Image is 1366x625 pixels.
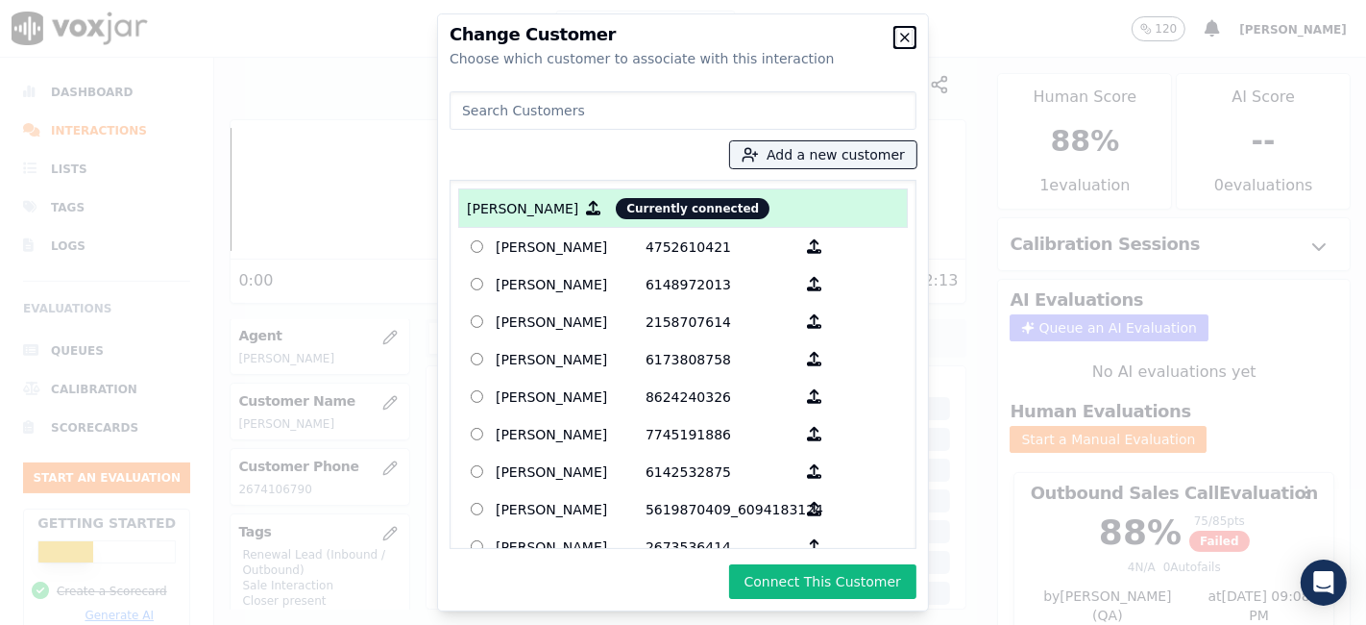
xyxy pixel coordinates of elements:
[471,465,483,478] input: [PERSON_NAME] 6142532875
[450,26,916,43] h2: Change Customer
[471,390,483,403] input: [PERSON_NAME] 8624240326
[795,232,833,262] button: [PERSON_NAME] 4752610421
[496,382,646,412] p: [PERSON_NAME]
[730,141,916,168] button: Add a new customer
[646,269,795,299] p: 6148972013
[471,315,483,328] input: [PERSON_NAME] 2158707614
[467,199,578,218] p: [PERSON_NAME]
[471,353,483,365] input: [PERSON_NAME] 6173808758
[795,532,833,562] button: [PERSON_NAME] 2673536414
[795,307,833,337] button: [PERSON_NAME] 2158707614
[496,419,646,449] p: [PERSON_NAME]
[496,344,646,374] p: [PERSON_NAME]
[795,457,833,487] button: [PERSON_NAME] 6142532875
[646,307,795,337] p: 2158707614
[646,419,795,449] p: 7745191886
[1301,560,1347,606] div: Open Intercom Messenger
[646,344,795,374] p: 6173808758
[795,344,833,374] button: [PERSON_NAME] 6173808758
[646,494,795,524] p: 5619870409_6094183124
[795,382,833,412] button: [PERSON_NAME] 8624240326
[496,269,646,299] p: [PERSON_NAME]
[471,278,483,290] input: [PERSON_NAME] 6148972013
[496,307,646,337] p: [PERSON_NAME]
[471,240,483,253] input: [PERSON_NAME] 4752610421
[646,457,795,487] p: 6142532875
[616,198,769,219] span: Currently connected
[646,232,795,262] p: 4752610421
[646,382,795,412] p: 8624240326
[471,503,483,515] input: [PERSON_NAME] 5619870409_6094183124
[795,419,833,449] button: [PERSON_NAME] 7745191886
[729,564,916,599] button: Connect This Customer
[450,49,916,68] div: Choose which customer to associate with this interaction
[646,532,795,562] p: 2673536414
[496,457,646,487] p: [PERSON_NAME]
[496,532,646,562] p: [PERSON_NAME]
[795,269,833,299] button: [PERSON_NAME] 6148972013
[450,91,916,130] input: Search Customers
[471,540,483,553] input: [PERSON_NAME] 2673536414
[471,428,483,440] input: [PERSON_NAME] 7745191886
[496,494,646,524] p: [PERSON_NAME]
[496,232,646,262] p: [PERSON_NAME]
[795,494,833,524] button: [PERSON_NAME] 5619870409_6094183124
